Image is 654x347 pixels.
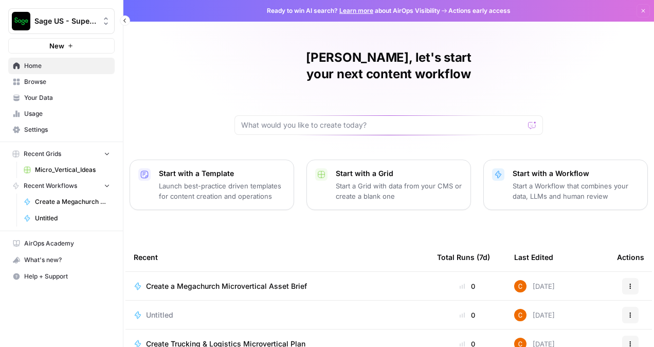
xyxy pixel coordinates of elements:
input: What would you like to create today? [241,120,524,130]
span: Sage US - Super Marketer [34,16,97,26]
div: [DATE] [514,280,555,292]
span: Your Data [24,93,110,102]
a: Micro_Vertical_Ideas [19,162,115,178]
span: Micro_Vertical_Ideas [35,165,110,175]
span: Home [24,61,110,71]
a: Create a Megachurch Microvertical Asset Brief [134,281,421,291]
span: New [49,41,64,51]
span: Recent Workflows [24,181,77,190]
button: Recent Workflows [8,178,115,194]
a: Untitled [19,210,115,227]
button: What's new? [8,252,115,268]
button: Help + Support [8,268,115,285]
img: gg8xv5t4cmed2xsgt3wxby1drn94 [514,309,526,321]
span: Actions early access [448,6,511,15]
p: Start a Workflow that combines your data, LLMs and human review [513,181,639,201]
div: Last Edited [514,243,553,271]
button: Start with a WorkflowStart a Workflow that combines your data, LLMs and human review [483,160,648,210]
span: Settings [24,125,110,134]
button: Start with a GridStart a Grid with data from your CMS or create a blank one [306,160,471,210]
div: 0 [437,310,498,320]
a: Usage [8,106,115,122]
span: Create a Megachurch Microvertical Asset Brief [35,197,110,206]
span: Usage [24,109,110,118]
button: Start with a TemplateLaunch best-practice driven templates for content creation and operations [130,160,294,210]
button: New [8,38,115,54]
a: Home [8,58,115,74]
a: AirOps Academy [8,235,115,252]
p: Start with a Workflow [513,168,639,179]
span: Untitled [35,214,110,223]
div: Actions [617,243,644,271]
img: gg8xv5t4cmed2xsgt3wxby1drn94 [514,280,526,292]
div: [DATE] [514,309,555,321]
button: Recent Grids [8,146,115,162]
span: AirOps Academy [24,239,110,248]
img: Sage US - Super Marketer Logo [12,12,30,30]
a: Browse [8,74,115,90]
h1: [PERSON_NAME], let's start your next content workflow [234,49,543,82]
span: Browse [24,77,110,86]
span: Create a Megachurch Microvertical Asset Brief [146,281,307,291]
span: Ready to win AI search? about AirOps Visibility [267,6,440,15]
button: Workspace: Sage US - Super Marketer [8,8,115,34]
div: Total Runs (7d) [437,243,490,271]
div: 0 [437,281,498,291]
a: Settings [8,122,115,138]
a: Untitled [134,310,421,320]
p: Start with a Grid [336,168,462,179]
div: What's new? [9,252,114,268]
div: Recent [134,243,421,271]
p: Launch best-practice driven templates for content creation and operations [159,181,285,201]
a: Create a Megachurch Microvertical Asset Brief [19,194,115,210]
a: Your Data [8,90,115,106]
span: Recent Grids [24,149,61,159]
span: Untitled [146,310,173,320]
p: Start with a Template [159,168,285,179]
p: Start a Grid with data from your CMS or create a blank one [336,181,462,201]
span: Help + Support [24,272,110,281]
a: Learn more [339,7,373,14]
